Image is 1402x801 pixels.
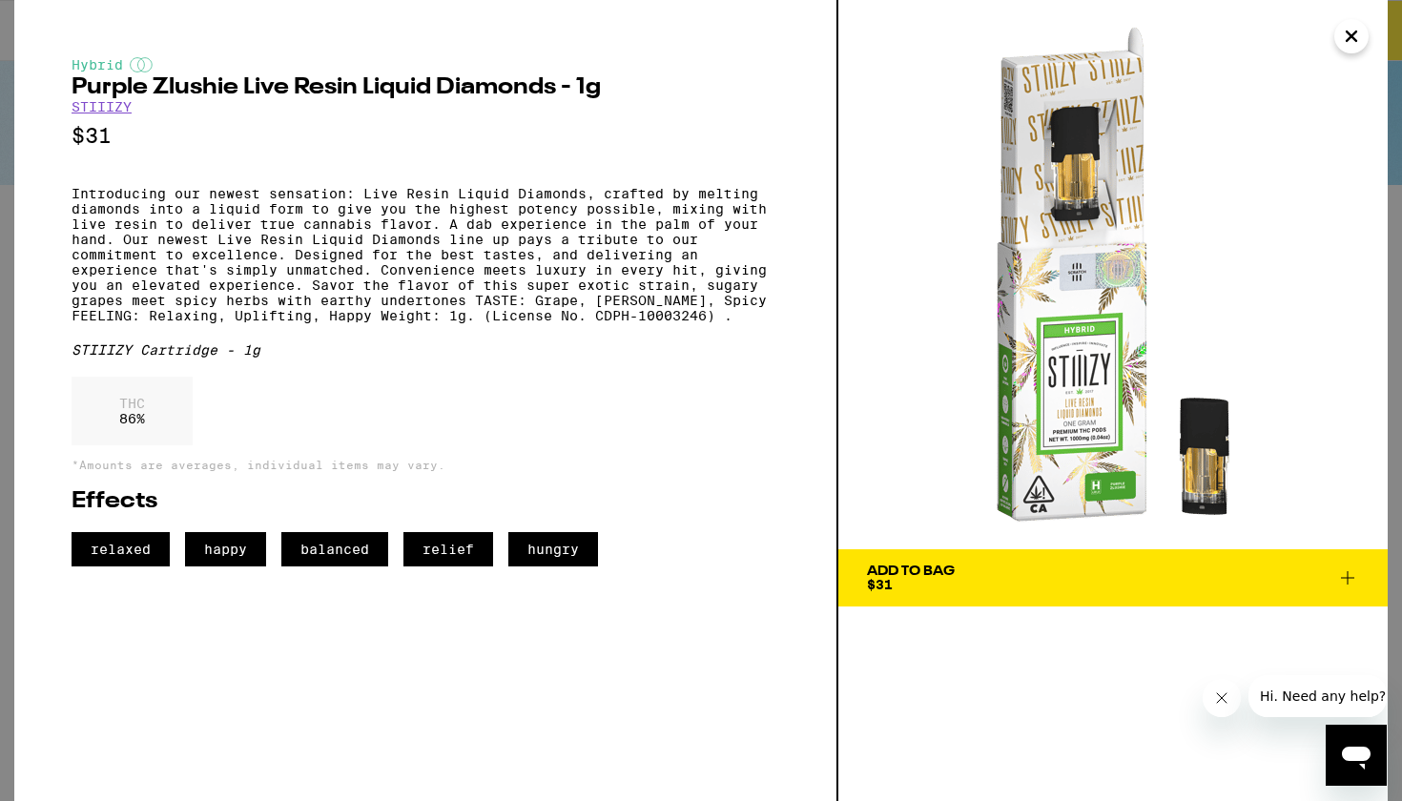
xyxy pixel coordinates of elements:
[72,57,779,72] div: Hybrid
[867,565,955,578] div: Add To Bag
[1203,679,1241,717] iframe: Close message
[72,377,193,445] div: 86 %
[508,532,598,566] span: hungry
[838,549,1388,606] button: Add To Bag$31
[1334,19,1369,53] button: Close
[72,186,779,323] p: Introducing our newest sensation: Live Resin Liquid Diamonds, crafted by melting diamonds into a ...
[281,532,388,566] span: balanced
[867,577,893,592] span: $31
[72,99,132,114] a: STIIIZY
[403,532,493,566] span: relief
[130,57,153,72] img: hybridColor.svg
[72,76,779,99] h2: Purple Zlushie Live Resin Liquid Diamonds - 1g
[1326,725,1387,786] iframe: Button to launch messaging window
[72,124,779,148] p: $31
[185,532,266,566] span: happy
[72,490,779,513] h2: Effects
[72,342,779,358] div: STIIIZY Cartridge - 1g
[119,396,145,411] p: THC
[72,459,779,471] p: *Amounts are averages, individual items may vary.
[1248,675,1387,717] iframe: Message from company
[72,532,170,566] span: relaxed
